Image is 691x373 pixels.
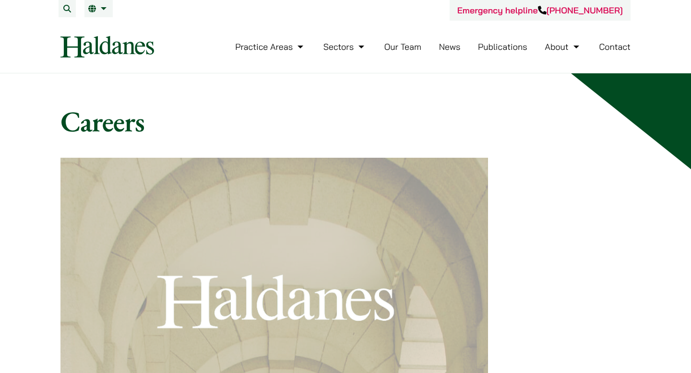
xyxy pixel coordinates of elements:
[457,5,623,16] a: Emergency helpline[PHONE_NUMBER]
[384,41,421,52] a: Our Team
[88,5,109,12] a: EN
[439,41,461,52] a: News
[323,41,367,52] a: Sectors
[235,41,306,52] a: Practice Areas
[599,41,631,52] a: Contact
[478,41,527,52] a: Publications
[60,104,631,139] h1: Careers
[545,41,581,52] a: About
[60,36,154,58] img: Logo of Haldanes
